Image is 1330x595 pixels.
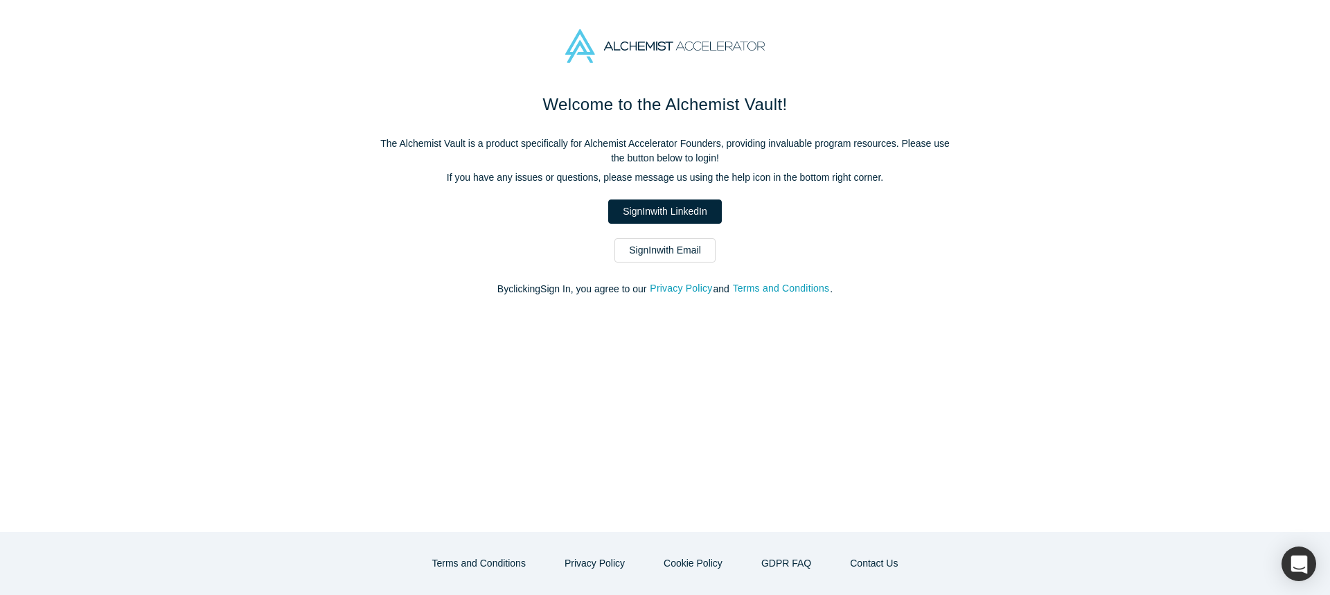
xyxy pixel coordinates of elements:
button: Contact Us [835,551,912,576]
p: The Alchemist Vault is a product specifically for Alchemist Accelerator Founders, providing inval... [374,136,956,166]
button: Cookie Policy [649,551,737,576]
button: Privacy Policy [550,551,639,576]
button: Terms and Conditions [418,551,540,576]
p: By clicking Sign In , you agree to our and . [374,282,956,296]
a: GDPR FAQ [747,551,826,576]
img: Alchemist Accelerator Logo [565,29,765,63]
a: SignInwith Email [614,238,716,263]
button: Terms and Conditions [732,281,831,296]
a: SignInwith LinkedIn [608,199,721,224]
p: If you have any issues or questions, please message us using the help icon in the bottom right co... [374,170,956,185]
h1: Welcome to the Alchemist Vault! [374,92,956,117]
button: Privacy Policy [649,281,713,296]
